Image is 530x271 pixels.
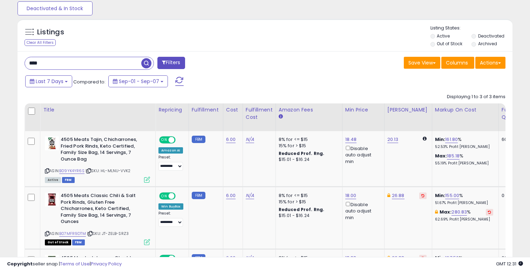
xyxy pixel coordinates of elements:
[72,239,85,245] span: FBM
[25,39,56,46] div: Clear All Filters
[108,75,168,87] button: Sep-01 - Sep-07
[73,79,106,85] span: Compared to:
[437,33,450,39] label: Active
[404,57,440,69] button: Save View
[430,25,513,32] p: Listing States:
[345,201,379,221] div: Disable auto adjust min
[435,136,446,143] b: Min:
[87,231,129,236] span: | SKU: JT-ZELB-SRZ3
[45,192,59,206] img: 41r9FS+XhBL._SL40_.jpg
[279,114,283,120] small: Amazon Fees.
[45,136,59,150] img: 41kkhpe6gJL._SL40_.jpg
[226,106,240,114] div: Cost
[432,103,498,131] th: The percentage added to the cost of goods (COGS) that forms the calculator for Min & Max prices.
[475,57,505,69] button: Actions
[157,57,185,69] button: Filters
[45,192,150,244] div: ASIN:
[279,143,337,149] div: 15% for > $15
[226,192,236,199] a: 6.00
[435,153,493,166] div: %
[435,192,446,199] b: Min:
[440,209,452,215] b: Max:
[61,192,146,227] b: 4505 Meats Classic Chili & Salt Pork Rinds, Gluten Free Chicharrones, Keto Certified, Family Size...
[192,192,205,199] small: FBM
[158,203,183,210] div: Win BuyBox
[437,41,462,47] label: Out of Stock
[91,260,122,267] a: Privacy Policy
[61,136,146,164] b: 4505 Meats Tajin, Chicharrones, Fried Pork Rinds, Keto Certified, Family Size Bag, 14 Servings, 7...
[447,153,460,160] a: 185.18
[441,57,474,69] button: Columns
[45,239,71,245] span: All listings that are currently out of stock and unavailable for purchase on Amazon
[59,168,84,174] a: B09YK4YR6S
[226,136,236,143] a: 6.00
[502,136,523,143] div: 60
[345,192,356,199] a: 18.00
[345,144,379,165] div: Disable auto adjust min
[160,193,169,199] span: ON
[478,41,497,47] label: Archived
[279,213,337,219] div: $15.01 - $16.24
[435,136,493,149] div: %
[435,144,493,149] p: 52.53% Profit [PERSON_NAME]
[60,260,90,267] a: Terms of Use
[435,192,493,205] div: %
[18,1,93,15] button: Deactivated & In Stock
[246,136,254,143] a: N/A
[7,260,33,267] strong: Copyright
[7,261,122,267] div: seller snap | |
[447,94,505,100] div: Displaying 1 to 3 of 3 items
[175,193,186,199] span: OFF
[279,192,337,199] div: 8% for <= $15
[86,168,130,174] span: | SKU: HL-MLNU-VVK2
[435,201,493,205] p: 51.67% Profit [PERSON_NAME]
[435,106,496,114] div: Markup on Cost
[158,211,183,227] div: Preset:
[435,209,493,222] div: %
[246,106,273,121] div: Fulfillment Cost
[119,78,159,85] span: Sep-01 - Sep-07
[387,106,429,114] div: [PERSON_NAME]
[158,147,183,154] div: Amazon AI
[435,153,447,159] b: Max:
[502,192,523,199] div: 0
[158,106,186,114] div: Repricing
[445,136,458,143] a: 161.80
[445,192,459,199] a: 155.00
[423,136,427,141] i: Calculated using Dynamic Max Price.
[158,155,183,171] div: Preset:
[279,157,337,163] div: $15.01 - $16.24
[192,106,220,114] div: Fulfillment
[279,150,325,156] b: Reduced Prof. Rng.
[37,27,64,37] h5: Listings
[192,136,205,143] small: FBM
[25,75,72,87] button: Last 7 Days
[446,59,468,66] span: Columns
[45,177,61,183] span: All listings currently available for purchase on Amazon
[478,33,504,39] label: Deactivated
[246,192,254,199] a: N/A
[62,177,75,183] span: FBM
[392,192,405,199] a: 26.88
[387,136,399,143] a: 20.13
[345,136,357,143] a: 18.48
[435,217,493,222] p: 62.69% Profit [PERSON_NAME]
[496,260,523,267] span: 2025-09-17 12:31 GMT
[502,106,526,121] div: Fulfillable Quantity
[345,106,381,114] div: Min Price
[279,136,337,143] div: 8% for <= $15
[59,231,86,237] a: B07MFR9DTM
[43,106,152,114] div: Title
[175,137,186,143] span: OFF
[36,78,63,85] span: Last 7 Days
[451,209,467,216] a: 280.83
[435,161,493,166] p: 55.19% Profit [PERSON_NAME]
[45,136,150,182] div: ASIN:
[160,137,169,143] span: ON
[279,199,337,205] div: 15% for > $15
[279,206,325,212] b: Reduced Prof. Rng.
[279,106,339,114] div: Amazon Fees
